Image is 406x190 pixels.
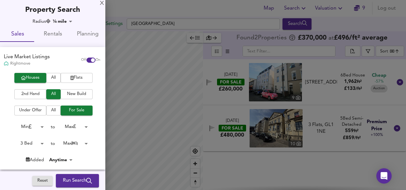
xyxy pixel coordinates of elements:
[32,176,53,186] button: Reset
[49,74,57,82] span: All
[35,177,49,185] span: Reset
[74,29,101,39] span: Planning
[11,139,46,148] div: 3 Bed
[56,174,99,187] button: Run Search
[46,89,61,99] button: All
[14,106,46,115] button: Under Offer
[95,58,100,63] span: On
[18,107,43,114] span: Under Offer
[55,122,90,132] div: Max
[61,106,93,115] button: For Sale
[14,89,46,99] button: 2nd Hand
[55,139,90,148] div: Max
[11,122,46,132] div: Min
[18,74,43,82] span: Houses
[100,1,104,6] div: X
[63,177,92,185] span: Run Search
[64,107,89,114] span: For Sale
[51,140,55,147] div: to
[51,124,55,130] div: to
[4,53,50,61] div: Live Market Listings
[51,18,74,25] div: ¼ mile
[4,61,9,67] img: Rightmove
[61,89,93,99] button: New Build
[33,18,50,25] div: Radius
[49,107,57,114] span: All
[4,61,50,67] div: Rightmove
[49,91,57,98] span: All
[64,91,89,98] span: New Build
[46,106,61,115] button: All
[64,74,89,82] span: Flats
[18,91,43,98] span: 2nd Hand
[4,29,31,39] span: Sales
[81,58,86,63] span: Off
[26,157,44,163] div: Added
[46,73,61,83] button: All
[376,168,392,184] div: Open Intercom Messenger
[14,73,46,83] button: Houses
[61,73,93,83] button: Flats
[47,157,75,163] div: Anytime
[39,29,66,39] span: Rentals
